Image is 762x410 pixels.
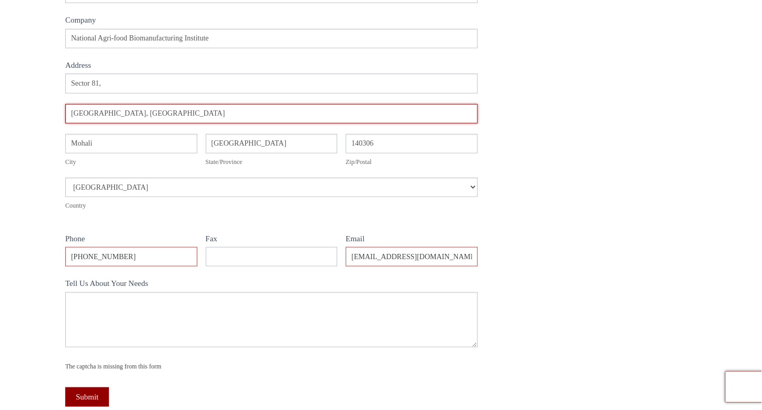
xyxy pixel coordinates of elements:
div: City [65,157,197,167]
div: The captcha is missing from this form [65,361,478,372]
button: Submit [65,387,109,407]
label: Phone [65,232,197,248]
label: Company [65,14,478,29]
label: Email [346,232,478,248]
div: Zip/Postal [346,157,478,167]
label: Tell Us About Your Needs [65,277,478,292]
div: Address [65,59,478,74]
label: Fax [206,232,338,248]
div: State/Province [206,157,338,167]
div: Country [65,200,478,211]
